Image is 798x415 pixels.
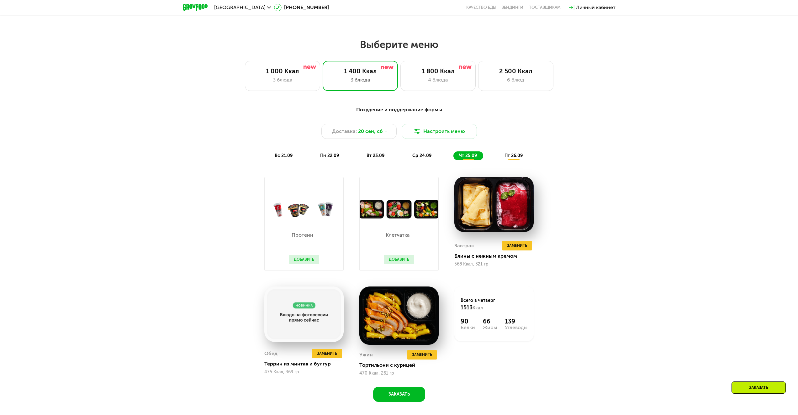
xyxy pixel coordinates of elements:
a: [PHONE_NUMBER] [274,4,329,11]
span: чт 25.09 [459,153,477,158]
span: Заменить [412,352,432,358]
span: 1513 [461,304,473,311]
span: пн 22.09 [320,153,339,158]
p: Протеин [289,233,316,238]
span: Ккал [473,305,483,311]
div: Похудение и поддержание формы [214,106,585,114]
div: Тортильони с курицей [359,362,444,368]
button: Заменить [312,349,342,358]
div: Личный кабинет [576,4,616,11]
h2: Выберите меню [20,38,778,51]
div: 470 Ккал, 261 гр [359,371,439,376]
button: Настроить меню [402,124,477,139]
button: Заменить [502,241,532,250]
div: Ужин [359,350,373,360]
div: 66 [483,318,497,325]
button: Заменить [407,350,437,360]
div: Всего в четверг [461,297,527,311]
div: 90 [461,318,475,325]
div: 1 400 Ккал [329,67,391,75]
span: Заменить [507,243,527,249]
button: Добавить [384,255,414,264]
div: Жиры [483,325,497,330]
div: 3 блюда [329,76,391,84]
span: ср 24.09 [412,153,431,158]
div: 4 блюда [407,76,469,84]
span: пт 26.09 [505,153,523,158]
div: 568 Ккал, 321 гр [454,262,534,267]
div: 1 000 Ккал [251,67,314,75]
div: Завтрак [454,241,474,250]
a: Качество еды [466,5,496,10]
div: Обед [264,349,277,358]
div: Углеводы [505,325,527,330]
div: Белки [461,325,475,330]
span: вс 21.09 [275,153,293,158]
div: Террин из минтая и булгур [264,361,349,367]
span: Доставка: [332,128,357,135]
span: вт 23.09 [367,153,384,158]
span: 20 сен, сб [358,128,383,135]
div: 6 блюд [485,76,547,84]
div: поставщикам [528,5,561,10]
div: 2 500 Ккал [485,67,547,75]
div: 475 Ккал, 369 гр [264,370,344,375]
button: Добавить [289,255,319,264]
span: Заменить [317,350,337,357]
button: Заказать [373,387,425,402]
div: Заказать [732,381,786,394]
div: 1 800 Ккал [407,67,469,75]
div: 3 блюда [251,76,314,84]
span: [GEOGRAPHIC_DATA] [214,5,266,10]
div: Блины с нежным кремом [454,253,539,259]
a: Вендинги [501,5,523,10]
p: Клетчатка [384,233,411,238]
div: 139 [505,318,527,325]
